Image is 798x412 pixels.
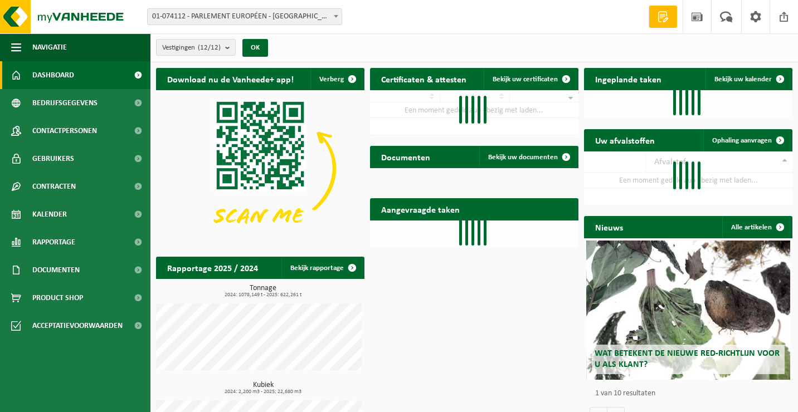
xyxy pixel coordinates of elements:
[32,173,76,200] span: Contracten
[370,146,441,168] h2: Documenten
[586,241,791,380] a: Wat betekent de nieuwe RED-richtlijn voor u als klant?
[488,154,558,161] span: Bekijk uw documenten
[32,312,123,340] span: Acceptatievoorwaarden
[156,39,236,56] button: Vestigingen(12/12)
[722,216,791,238] a: Alle artikelen
[703,129,791,151] a: Ophaling aanvragen
[147,8,342,25] span: 01-074112 - PARLEMENT EUROPÉEN - LUXEMBOURG
[32,145,74,173] span: Gebruikers
[162,40,221,56] span: Vestigingen
[32,89,98,117] span: Bedrijfsgegevens
[584,216,634,238] h2: Nieuws
[714,76,772,83] span: Bekijk uw kalender
[162,389,364,395] span: 2024: 2,200 m3 - 2025: 22,680 m3
[479,146,577,168] a: Bekijk uw documenten
[162,292,364,298] span: 2024: 1078,149 t - 2025: 622,261 t
[493,76,558,83] span: Bekijk uw certificaten
[595,349,780,369] span: Wat betekent de nieuwe RED-richtlijn voor u als klant?
[712,137,772,144] span: Ophaling aanvragen
[32,117,97,145] span: Contactpersonen
[32,200,67,228] span: Kalender
[162,381,364,395] h3: Kubiek
[242,39,268,57] button: OK
[370,68,478,90] h2: Certificaten & attesten
[148,9,342,24] span: 01-074112 - PARLEMENT EUROPÉEN - LUXEMBOURG
[484,68,577,90] a: Bekijk uw certificaten
[162,285,364,298] h3: Tonnage
[370,198,471,220] h2: Aangevraagde taken
[584,129,666,151] h2: Uw afvalstoffen
[595,390,787,398] p: 1 van 10 resultaten
[705,68,791,90] a: Bekijk uw kalender
[32,284,83,312] span: Product Shop
[156,257,269,278] h2: Rapportage 2025 / 2024
[319,76,344,83] span: Verberg
[156,90,364,247] img: Download de VHEPlus App
[32,256,80,284] span: Documenten
[584,68,673,90] h2: Ingeplande taken
[32,33,67,61] span: Navigatie
[198,44,221,51] count: (12/12)
[32,61,74,89] span: Dashboard
[32,228,75,256] span: Rapportage
[281,257,363,279] a: Bekijk rapportage
[156,68,305,90] h2: Download nu de Vanheede+ app!
[310,68,363,90] button: Verberg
